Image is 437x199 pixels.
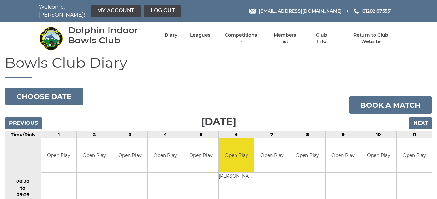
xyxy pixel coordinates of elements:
a: Phone us 01202 675551 [353,7,392,15]
a: Email [EMAIL_ADDRESS][DOMAIN_NAME] [249,7,342,15]
button: Choose date [5,88,83,105]
td: 8 [290,131,325,138]
td: 5 [183,131,219,138]
td: Open Play [148,138,183,172]
a: Club Info [311,32,332,45]
td: Open Play [361,138,396,172]
a: Leagues [189,32,212,45]
a: Book a match [349,96,432,114]
img: Phone us [354,8,359,14]
img: Email [249,9,256,14]
td: Open Play [219,138,254,172]
input: Previous [5,117,42,129]
td: Open Play [41,138,76,172]
td: 3 [112,131,148,138]
a: Members list [270,32,300,45]
h1: Bowls Club Diary [5,55,432,78]
span: 01202 675551 [362,8,392,14]
nav: Welcome, [PERSON_NAME]! [39,3,183,19]
td: [PERSON_NAME] [219,172,254,181]
td: 2 [76,131,112,138]
td: 10 [361,131,397,138]
td: Open Play [254,138,290,172]
td: Open Play [326,138,361,172]
td: Open Play [112,138,147,172]
td: Open Play [77,138,112,172]
td: 4 [148,131,183,138]
a: Competitions [224,32,259,45]
td: 9 [325,131,361,138]
td: Open Play [397,138,432,172]
a: Log out [144,5,181,17]
a: Diary [165,32,177,38]
td: 1 [41,131,76,138]
span: [EMAIL_ADDRESS][DOMAIN_NAME] [259,8,342,14]
input: Next [409,117,432,129]
td: Open Play [183,138,219,172]
a: Return to Club Website [343,32,398,45]
a: My Account [91,5,141,17]
td: Open Play [290,138,325,172]
img: Dolphin Indoor Bowls Club [39,26,63,51]
td: 11 [397,131,432,138]
div: Dolphin Indoor Bowls Club [68,25,153,45]
td: 6 [219,131,254,138]
td: 7 [254,131,290,138]
td: Time/Rink [5,131,41,138]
